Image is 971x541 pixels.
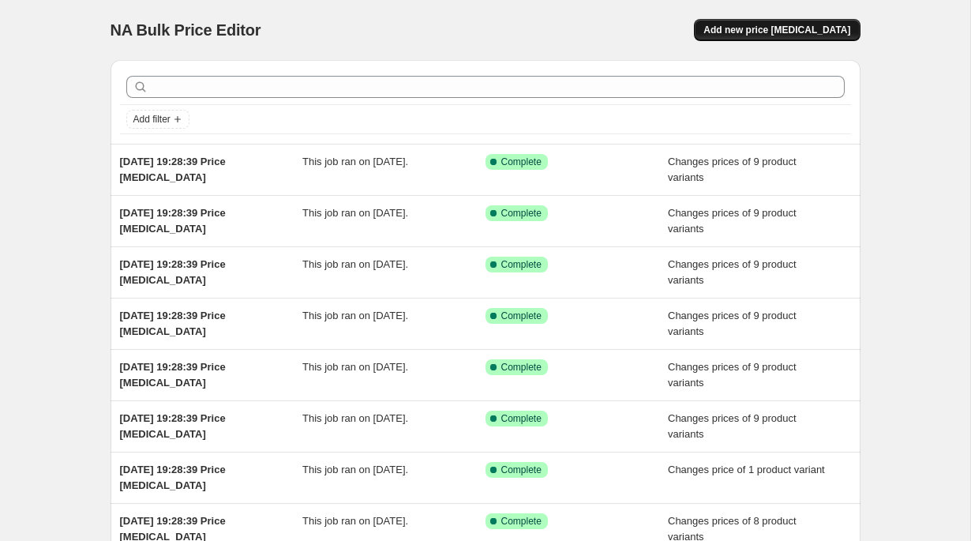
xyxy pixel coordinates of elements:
[694,19,860,41] button: Add new price [MEDICAL_DATA]
[120,412,226,440] span: [DATE] 19:28:39 Price [MEDICAL_DATA]
[501,361,542,374] span: Complete
[133,113,171,126] span: Add filter
[120,310,226,337] span: [DATE] 19:28:39 Price [MEDICAL_DATA]
[668,464,825,475] span: Changes price of 1 product variant
[302,464,408,475] span: This job ran on [DATE].
[668,258,797,286] span: Changes prices of 9 product variants
[668,207,797,235] span: Changes prices of 9 product variants
[668,412,797,440] span: Changes prices of 9 product variants
[126,110,189,129] button: Add filter
[703,24,850,36] span: Add new price [MEDICAL_DATA]
[302,361,408,373] span: This job ran on [DATE].
[302,156,408,167] span: This job ran on [DATE].
[501,258,542,271] span: Complete
[120,156,226,183] span: [DATE] 19:28:39 Price [MEDICAL_DATA]
[302,258,408,270] span: This job ran on [DATE].
[501,412,542,425] span: Complete
[120,361,226,389] span: [DATE] 19:28:39 Price [MEDICAL_DATA]
[302,310,408,321] span: This job ran on [DATE].
[302,515,408,527] span: This job ran on [DATE].
[668,361,797,389] span: Changes prices of 9 product variants
[501,464,542,476] span: Complete
[501,207,542,220] span: Complete
[501,515,542,528] span: Complete
[111,21,261,39] span: NA Bulk Price Editor
[668,310,797,337] span: Changes prices of 9 product variants
[302,412,408,424] span: This job ran on [DATE].
[501,310,542,322] span: Complete
[668,156,797,183] span: Changes prices of 9 product variants
[120,207,226,235] span: [DATE] 19:28:39 Price [MEDICAL_DATA]
[302,207,408,219] span: This job ran on [DATE].
[501,156,542,168] span: Complete
[120,258,226,286] span: [DATE] 19:28:39 Price [MEDICAL_DATA]
[120,464,226,491] span: [DATE] 19:28:39 Price [MEDICAL_DATA]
